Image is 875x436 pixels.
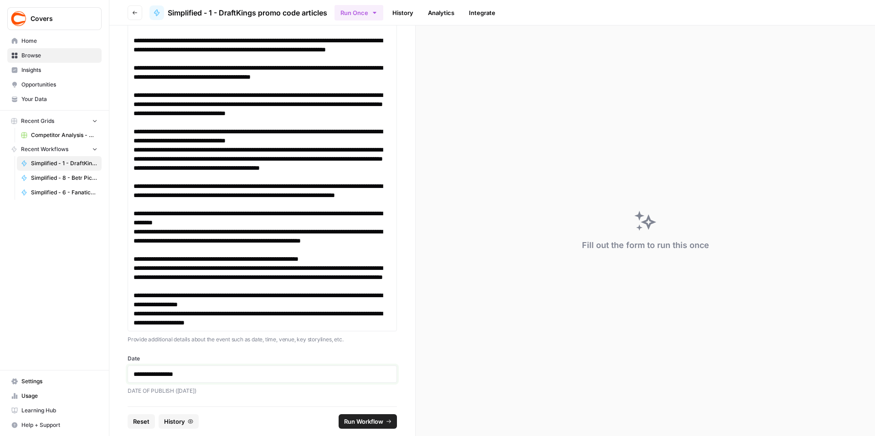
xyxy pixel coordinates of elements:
[7,142,102,156] button: Recent Workflows
[21,117,54,125] span: Recent Grids
[133,417,149,426] span: Reset
[7,389,102,403] a: Usage
[21,66,98,74] span: Insights
[17,128,102,142] a: Competitor Analysis - URL Specific Grid
[31,131,98,139] span: Competitor Analysis - URL Specific Grid
[17,171,102,185] a: Simplified - 8 - Betr Picks promo code articles
[21,421,98,429] span: Help + Support
[7,403,102,418] a: Learning Hub
[149,5,327,20] a: Simplified - 1 - DraftKings promo code articles
[339,414,397,429] button: Run Workflow
[335,5,383,20] button: Run Once
[159,414,199,429] button: History
[31,159,98,167] span: Simplified - 1 - DraftKings promo code articles
[7,34,102,48] a: Home
[7,48,102,63] a: Browse
[463,5,501,20] a: Integrate
[21,37,98,45] span: Home
[7,92,102,106] a: Your Data
[344,417,383,426] span: Run Workflow
[7,114,102,128] button: Recent Grids
[128,414,155,429] button: Reset
[128,386,397,395] p: DATE OF PUBLISH ([DATE])
[10,10,27,27] img: Covers Logo
[128,335,397,344] p: Provide additional details about the event such as date, time, venue, key storylines, etc.
[164,417,185,426] span: History
[21,81,98,89] span: Opportunities
[21,95,98,103] span: Your Data
[7,63,102,77] a: Insights
[17,156,102,171] a: Simplified - 1 - DraftKings promo code articles
[387,5,419,20] a: History
[31,174,98,182] span: Simplified - 8 - Betr Picks promo code articles
[21,392,98,400] span: Usage
[422,5,460,20] a: Analytics
[31,14,86,23] span: Covers
[7,7,102,30] button: Workspace: Covers
[21,377,98,385] span: Settings
[7,374,102,389] a: Settings
[7,418,102,432] button: Help + Support
[7,77,102,92] a: Opportunities
[128,355,397,363] label: Date
[31,188,98,197] span: Simplified - 6 - Fanatics Sportsbook promo articles
[168,7,327,18] span: Simplified - 1 - DraftKings promo code articles
[17,185,102,200] a: Simplified - 6 - Fanatics Sportsbook promo articles
[21,51,98,60] span: Browse
[21,145,68,153] span: Recent Workflows
[582,239,709,252] div: Fill out the form to run this once
[21,406,98,415] span: Learning Hub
